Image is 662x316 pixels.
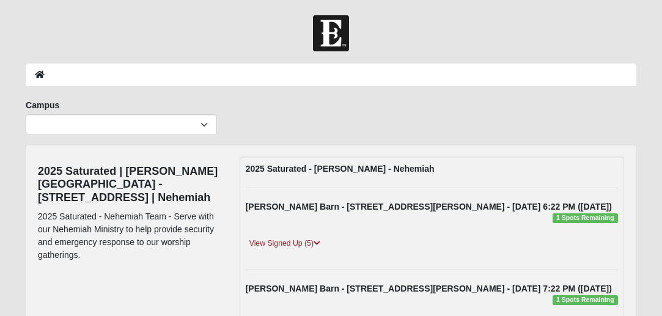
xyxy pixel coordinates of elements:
strong: [PERSON_NAME] Barn - [STREET_ADDRESS][PERSON_NAME] - [DATE] 6:22 PM ([DATE]) [246,202,612,211]
strong: [PERSON_NAME] Barn - [STREET_ADDRESS][PERSON_NAME] - [DATE] 7:22 PM ([DATE]) [246,284,612,293]
p: 2025 Saturated - Nehemiah Team - Serve with our Nehemiah Ministry to help provide security and em... [38,210,221,262]
label: Campus [26,99,59,111]
img: Church of Eleven22 Logo [313,15,349,51]
span: 1 Spots Remaining [553,213,618,223]
span: 1 Spots Remaining [553,295,618,305]
a: View Signed Up (5) [246,237,324,250]
h4: 2025 Saturated | [PERSON_NAME][GEOGRAPHIC_DATA] - [STREET_ADDRESS] | Nehemiah [38,165,221,205]
strong: 2025 Saturated - [PERSON_NAME] - Nehemiah [246,164,435,174]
